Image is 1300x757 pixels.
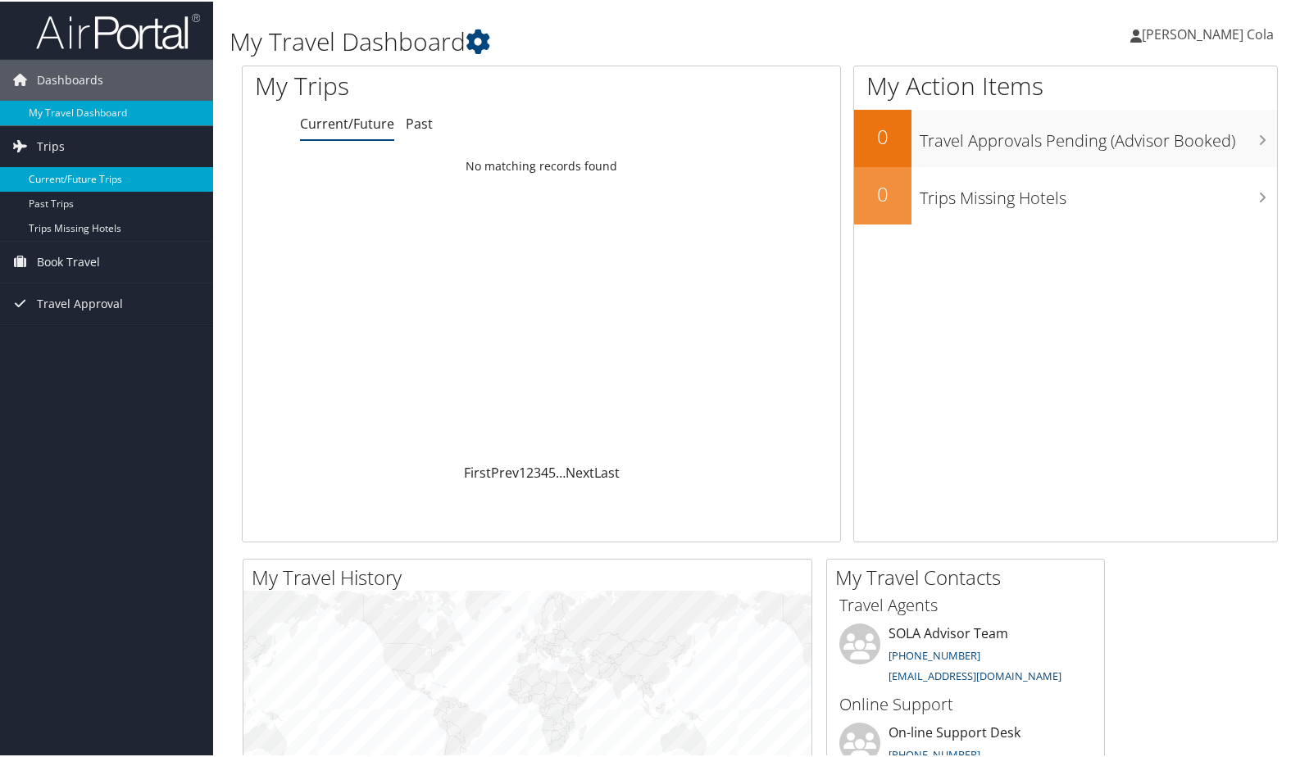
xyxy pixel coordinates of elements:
span: Book Travel [37,240,100,281]
a: [EMAIL_ADDRESS][DOMAIN_NAME] [889,667,1061,682]
h3: Travel Approvals Pending (Advisor Booked) [920,120,1277,151]
a: Prev [491,462,519,480]
a: 4 [541,462,548,480]
span: [PERSON_NAME] Cola [1142,24,1274,42]
span: … [556,462,566,480]
a: 5 [548,462,556,480]
img: airportal-logo.png [36,11,200,49]
a: 0Trips Missing Hotels [854,165,1277,223]
a: Current/Future [300,113,394,131]
a: 0Travel Approvals Pending (Advisor Booked) [854,108,1277,165]
a: [PERSON_NAME] Cola [1130,8,1290,57]
span: Travel Approval [37,282,123,323]
li: SOLA Advisor Team [831,622,1100,689]
td: No matching records found [243,150,840,179]
h2: My Travel History [252,562,811,590]
a: 1 [519,462,526,480]
a: Next [566,462,594,480]
a: Last [594,462,620,480]
h1: My Action Items [854,67,1277,102]
a: Past [406,113,433,131]
h2: My Travel Contacts [835,562,1104,590]
span: Trips [37,125,65,165]
h3: Online Support [839,691,1092,714]
a: [PHONE_NUMBER] [889,646,980,661]
h2: 0 [854,179,911,206]
span: Dashboards [37,58,103,99]
h1: My Travel Dashboard [230,23,937,57]
a: 2 [526,462,534,480]
a: First [464,462,491,480]
h1: My Trips [255,67,579,102]
a: 3 [534,462,541,480]
h3: Travel Agents [839,592,1092,615]
h2: 0 [854,121,911,149]
h3: Trips Missing Hotels [920,177,1277,208]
